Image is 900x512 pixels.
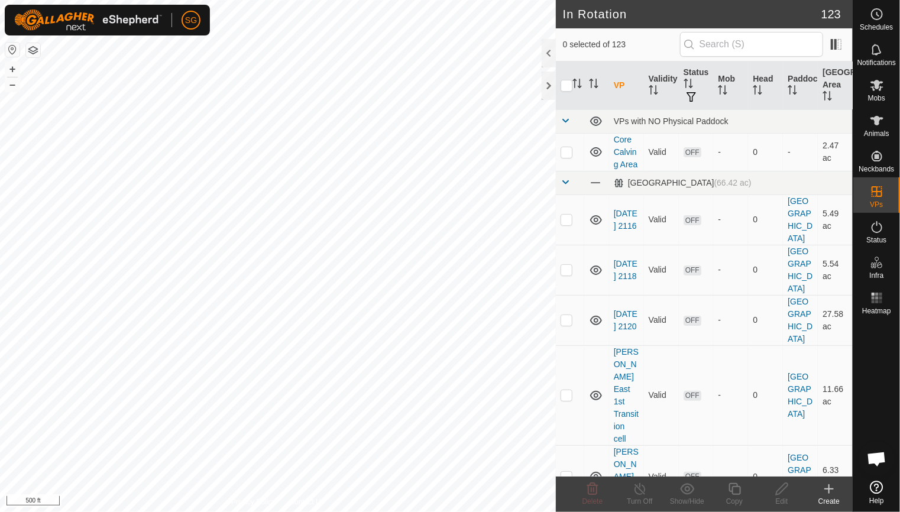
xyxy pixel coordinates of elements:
p-sorticon: Activate to sort [753,87,762,96]
th: Mob [713,61,748,110]
div: Show/Hide [663,496,711,507]
button: – [5,77,20,92]
span: Schedules [860,24,893,31]
div: - [718,314,743,326]
button: Reset Map [5,43,20,57]
div: - [718,471,743,483]
td: 5.49 ac [818,195,853,245]
th: Validity [644,61,679,110]
td: 0 [748,195,783,245]
div: - [718,146,743,158]
td: 2.47 ac [818,133,853,171]
span: Animals [864,130,889,137]
td: 27.58 ac [818,295,853,345]
td: Valid [644,133,679,171]
span: VPs [870,201,883,208]
div: Turn Off [616,496,663,507]
span: Status [866,236,886,244]
span: (66.42 ac) [714,178,751,187]
p-sorticon: Activate to sort [649,87,658,96]
span: Heatmap [862,307,891,315]
a: [PERSON_NAME] East 1st Transition cell [614,347,639,443]
a: [GEOGRAPHIC_DATA] [788,196,812,243]
a: [PERSON_NAME] East Cell 2 [614,447,639,506]
a: Privacy Policy [231,497,276,507]
td: 0 [748,245,783,295]
div: - [718,213,743,226]
a: Contact Us [290,497,325,507]
span: Neckbands [859,166,894,173]
a: [GEOGRAPHIC_DATA] [788,453,812,500]
div: [GEOGRAPHIC_DATA] [614,178,752,188]
button: Map Layers [26,43,40,57]
span: Delete [582,497,603,505]
input: Search (S) [680,32,823,57]
p-sorticon: Activate to sort [684,80,693,90]
span: 123 [821,5,841,23]
span: OFF [684,265,701,276]
td: Valid [644,345,679,445]
span: OFF [684,316,701,326]
p-sorticon: Activate to sort [718,87,727,96]
h2: In Rotation [563,7,821,21]
td: 0 [748,133,783,171]
span: Infra [869,272,883,279]
a: [GEOGRAPHIC_DATA] [788,297,812,344]
div: - [718,264,743,276]
td: 6.33 ac [818,445,853,508]
td: 0 [748,295,783,345]
th: VP [609,61,644,110]
span: Notifications [857,59,896,66]
span: Mobs [868,95,885,102]
td: Valid [644,295,679,345]
td: Valid [644,445,679,508]
td: Valid [644,195,679,245]
button: + [5,62,20,76]
a: [GEOGRAPHIC_DATA] [788,247,812,293]
a: [GEOGRAPHIC_DATA] [788,372,812,419]
span: OFF [684,215,701,225]
p-sorticon: Activate to sort [589,80,598,90]
div: Edit [758,496,805,507]
a: [DATE] 2116 [614,209,637,231]
span: SG [185,14,197,27]
a: [DATE] 2118 [614,259,637,281]
p-sorticon: Activate to sort [823,93,832,102]
td: 5.54 ac [818,245,853,295]
span: 0 selected of 123 [563,38,680,51]
div: VPs with NO Physical Paddock [614,116,848,126]
p-sorticon: Activate to sort [572,80,582,90]
span: OFF [684,472,701,482]
span: Help [869,497,884,504]
th: [GEOGRAPHIC_DATA] Area [818,61,853,110]
span: OFF [684,147,701,157]
a: [DATE] 2120 [614,309,637,331]
td: - [783,133,818,171]
div: Open chat [859,441,895,477]
td: 0 [748,345,783,445]
a: Help [853,476,900,509]
th: Status [679,61,714,110]
td: 11.66 ac [818,345,853,445]
td: Valid [644,245,679,295]
div: Copy [711,496,758,507]
p-sorticon: Activate to sort [788,87,797,96]
a: Core Calving Area [614,135,637,169]
th: Paddock [783,61,818,110]
img: Gallagher Logo [14,9,162,31]
td: 0 [748,445,783,508]
div: Create [805,496,853,507]
span: OFF [684,391,701,401]
div: - [718,389,743,401]
th: Head [748,61,783,110]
